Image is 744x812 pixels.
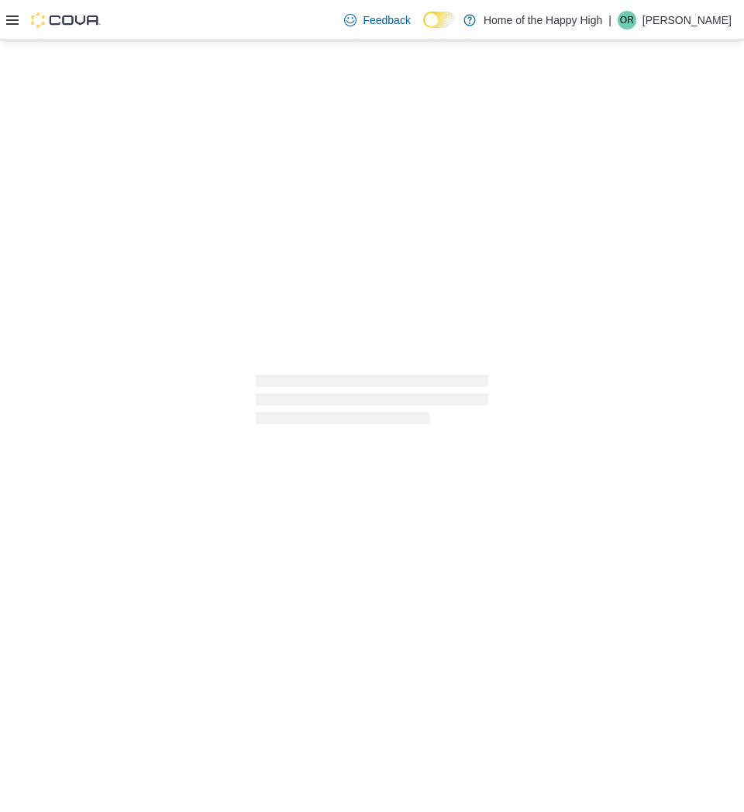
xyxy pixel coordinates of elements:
[338,5,416,36] a: Feedback
[618,11,636,29] div: Owen Reeve
[423,28,424,29] span: Dark Mode
[620,11,634,29] span: OR
[363,12,410,28] span: Feedback
[608,11,611,29] p: |
[642,11,732,29] p: [PERSON_NAME]
[484,11,602,29] p: Home of the Happy High
[31,12,101,28] img: Cova
[423,12,456,28] input: Dark Mode
[256,378,488,427] span: Loading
